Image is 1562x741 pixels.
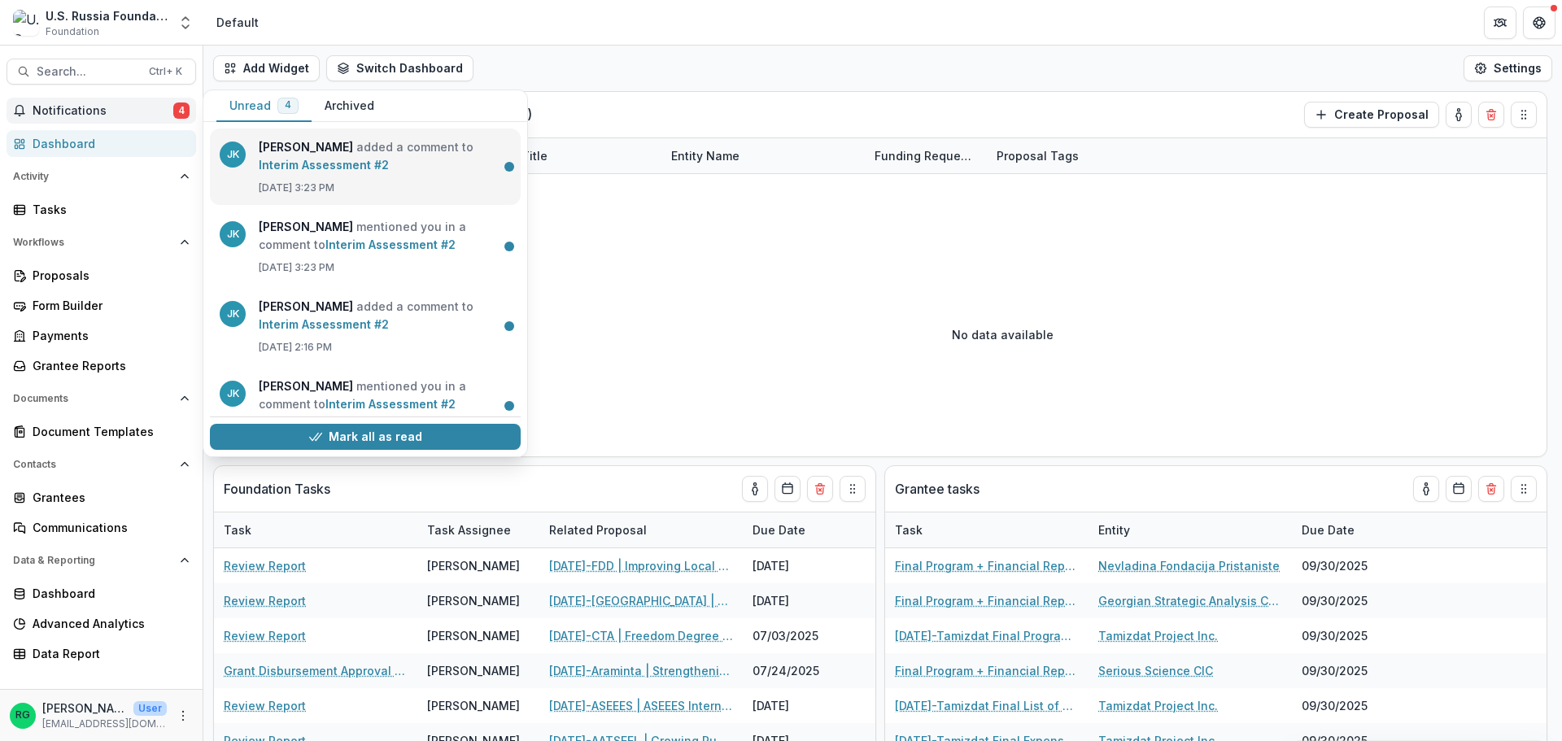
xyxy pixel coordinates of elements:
a: Interim Assessment #2 [325,397,456,411]
div: Proposal Title [458,138,661,173]
div: [DATE] [743,583,865,618]
div: Tasks [33,201,183,218]
div: Entity [1089,521,1140,538]
button: Open Activity [7,163,196,190]
div: 09/30/2025 [1292,688,1414,723]
div: Dashboard [33,585,183,602]
button: Calendar [774,476,801,502]
a: [DATE]-FDD | Improving Local Governance Competence Among Rising Exiled Russian Civil Society Leaders [549,557,733,574]
div: U.S. Russia Foundation [46,7,168,24]
div: 07/03/2025 [743,618,865,653]
a: Payments [7,322,196,349]
a: Grantee Reports [7,352,196,379]
a: Interim Assessment #2 [325,238,456,251]
div: Communications [33,519,183,536]
div: Entity Name [661,138,865,173]
p: Grantee tasks [895,479,980,499]
div: 09/30/2025 [1292,583,1414,618]
div: Due Date [743,521,815,538]
a: Tamizdat Project Inc. [1098,627,1218,644]
button: Create Proposal [1304,102,1439,128]
button: Search... [7,59,196,85]
span: Activity [13,171,173,182]
button: Delete card [1478,476,1504,502]
div: Entity [1089,512,1292,547]
div: Related Proposal [539,512,743,547]
a: Final Program + Financial Report [895,662,1079,679]
button: Archived [312,90,387,122]
div: Payments [33,327,183,344]
div: Ruslan Garipov [15,710,30,721]
p: mentioned you in a comment to [259,377,511,413]
a: [DATE]-ASEEES | ASEEES Internship Grant Program, [DATE]-[DATE] [549,697,733,714]
div: Task [214,512,417,547]
span: Contacts [13,459,173,470]
button: Drag [1511,476,1537,502]
a: Georgian Strategic Analysis Center [1098,592,1282,609]
button: Open Workflows [7,229,196,255]
a: Review Report [224,557,306,574]
a: Final Program + Financial Report [895,592,1079,609]
div: [PERSON_NAME] [427,592,520,609]
div: [DATE] [743,548,865,583]
div: [PERSON_NAME] [427,557,520,574]
a: [DATE]-Araminta | Strengthening Capacities of Russian Human Rights Defenders to Develop the Busin... [549,662,733,679]
a: Interim Assessment #2 [259,158,389,172]
button: Calendar [1446,476,1472,502]
span: Data & Reporting [13,555,173,566]
div: Funding Requested [865,138,987,173]
button: Unread [216,90,312,122]
div: Advanced Analytics [33,615,183,632]
a: Form Builder [7,292,196,319]
div: Form Builder [33,297,183,314]
div: Task [214,521,261,538]
span: Search... [37,65,139,79]
span: 4 [285,99,291,111]
div: Proposal Tags [987,138,1190,173]
div: Task [885,512,1089,547]
div: Proposal Tags [987,147,1089,164]
a: Advanced Analytics [7,610,196,637]
p: User [133,701,167,716]
div: Due Date [1292,521,1364,538]
img: U.S. Russia Foundation [13,10,39,36]
div: [PERSON_NAME] [427,697,520,714]
div: Default [216,14,259,31]
a: Review Report [224,697,306,714]
div: Task [885,521,932,538]
a: Grant Disbursement Approval Form [224,662,408,679]
button: toggle-assigned-to-me [742,476,768,502]
div: [DATE] [743,688,865,723]
button: Delete card [807,476,833,502]
button: Open Documents [7,386,196,412]
p: [EMAIL_ADDRESS][DOMAIN_NAME] [42,717,167,731]
div: Due Date [743,512,865,547]
div: Related Proposal [539,521,657,538]
button: Open Data & Reporting [7,547,196,573]
button: toggle-assigned-to-me [1446,102,1472,128]
div: Document Templates [33,423,183,440]
a: Tasks [7,196,196,223]
div: Ctrl + K [146,63,185,81]
a: Dashboard [7,130,196,157]
a: Document Templates [7,418,196,445]
p: added a comment to [259,138,511,174]
div: Proposals [33,267,183,284]
button: Mark all as read [210,424,521,450]
button: Drag [1511,102,1537,128]
a: Interim Assessment #2 [259,317,389,331]
div: [PERSON_NAME] [427,627,520,644]
div: Grantee Reports [33,357,183,374]
a: Dashboard [7,580,196,607]
button: Add Widget [213,55,320,81]
div: 09/30/2025 [1292,653,1414,688]
button: Settings [1464,55,1552,81]
a: Serious Science CIC [1098,662,1213,679]
p: No data available [952,326,1054,343]
button: Get Help [1523,7,1555,39]
p: [PERSON_NAME] [42,700,127,717]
